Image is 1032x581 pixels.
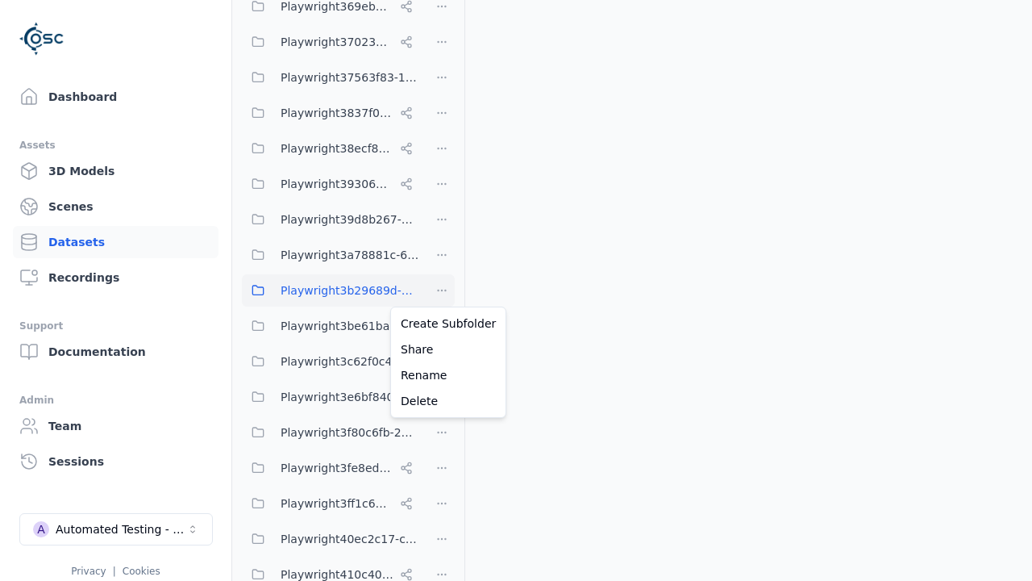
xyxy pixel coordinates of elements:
a: Share [394,336,502,362]
a: Delete [394,388,502,414]
a: Rename [394,362,502,388]
a: Create Subfolder [394,311,502,336]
